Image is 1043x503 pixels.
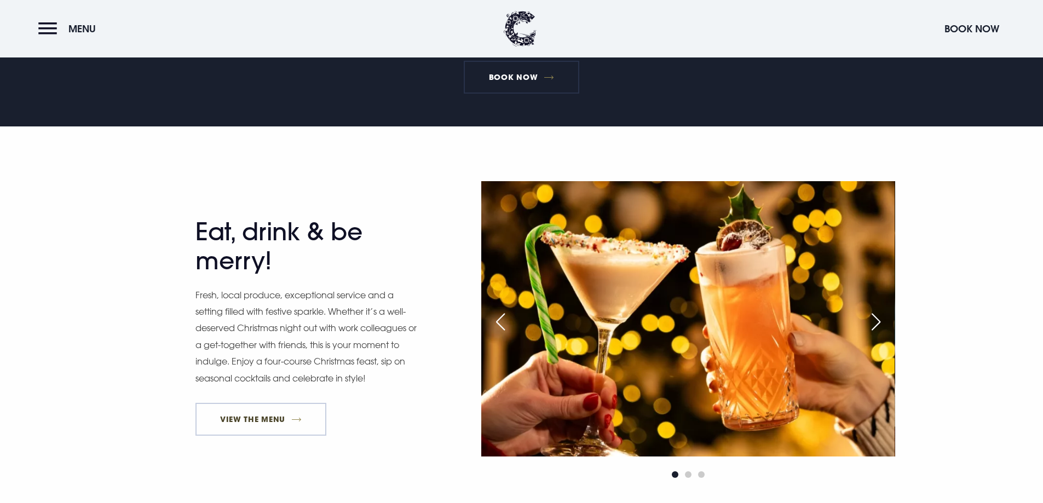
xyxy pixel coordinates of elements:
a: View The Menu [195,403,327,436]
img: Clandeboye Lodge [504,11,537,47]
div: Next slide [862,310,890,334]
button: Menu [38,17,101,41]
span: Go to slide 2 [685,471,692,478]
span: Menu [68,22,96,35]
button: Book Now [939,17,1005,41]
img: Christmas Party Nights Northern Ireland [481,181,895,456]
h2: Eat, drink & be merry! [195,217,409,275]
div: Previous slide [487,310,514,334]
p: Fresh, local produce, exceptional service and a setting filled with festive sparkle. Whether it’s... [195,287,420,386]
span: Go to slide 1 [672,471,678,478]
span: Go to slide 3 [698,471,705,478]
a: Book Now [464,61,579,94]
